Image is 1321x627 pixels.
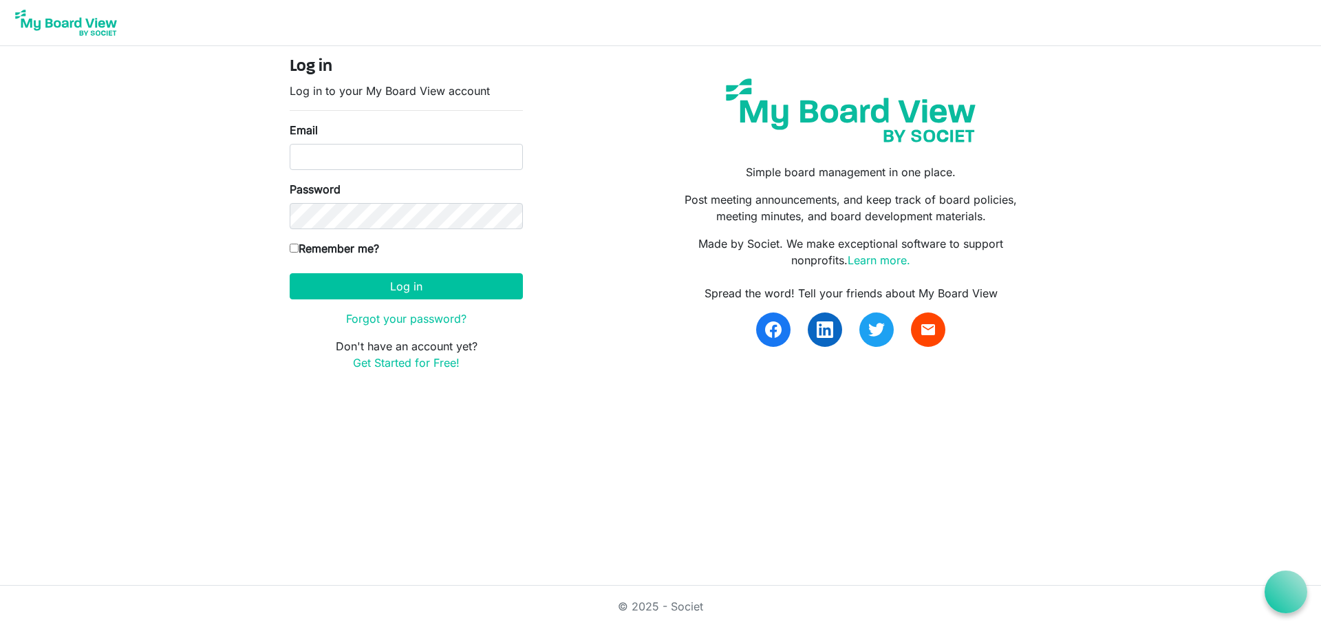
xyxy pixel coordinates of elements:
span: email [920,321,936,338]
img: facebook.svg [765,321,782,338]
a: email [911,312,945,347]
label: Remember me? [290,240,379,257]
p: Don't have an account yet? [290,338,523,371]
img: my-board-view-societ.svg [716,68,986,153]
img: linkedin.svg [817,321,833,338]
p: Made by Societ. We make exceptional software to support nonprofits. [671,235,1031,268]
p: Post meeting announcements, and keep track of board policies, meeting minutes, and board developm... [671,191,1031,224]
a: Learn more. [848,253,910,267]
a: Get Started for Free! [353,356,460,370]
button: Log in [290,273,523,299]
input: Remember me? [290,244,299,253]
h4: Log in [290,57,523,77]
label: Password [290,181,341,198]
p: Log in to your My Board View account [290,83,523,99]
img: twitter.svg [868,321,885,338]
img: My Board View Logo [11,6,121,40]
a: © 2025 - Societ [618,599,703,613]
div: Spread the word! Tell your friends about My Board View [671,285,1031,301]
a: Forgot your password? [346,312,466,326]
label: Email [290,122,318,138]
p: Simple board management in one place. [671,164,1031,180]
